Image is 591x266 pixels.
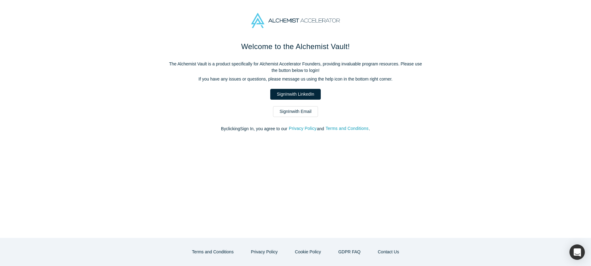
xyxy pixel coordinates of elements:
img: Alchemist Accelerator Logo [251,13,340,28]
p: If you have any issues or questions, please message us using the help icon in the bottom right co... [166,76,425,82]
button: Contact Us [371,247,405,257]
button: Cookie Policy [288,247,328,257]
button: Privacy Policy [288,125,317,132]
h1: Welcome to the Alchemist Vault! [166,41,425,52]
button: Terms and Conditions [325,125,369,132]
button: Privacy Policy [244,247,284,257]
a: SignInwith LinkedIn [270,89,320,100]
p: By clicking Sign In , you agree to our and . [166,126,425,132]
p: The Alchemist Vault is a product specifically for Alchemist Accelerator Founders, providing inval... [166,61,425,74]
button: Terms and Conditions [186,247,240,257]
a: GDPR FAQ [332,247,367,257]
a: SignInwith Email [273,106,318,117]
